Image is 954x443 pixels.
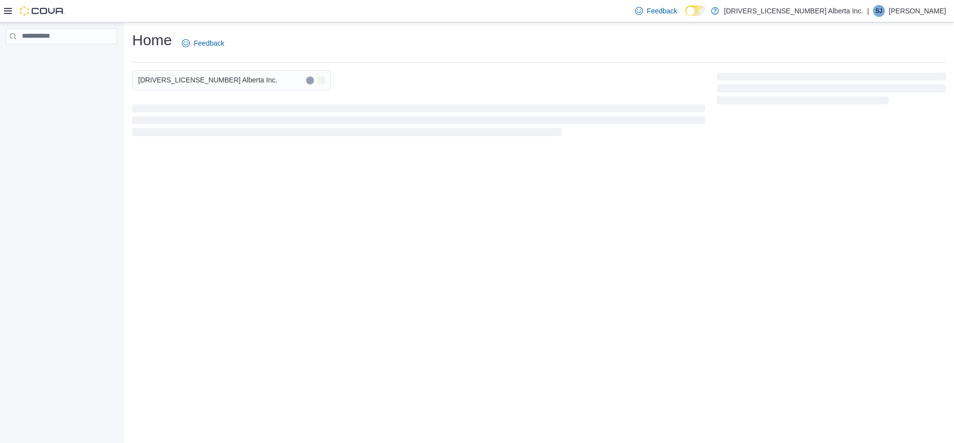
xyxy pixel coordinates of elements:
[194,38,224,48] span: Feedback
[717,74,946,106] span: Loading
[873,5,885,17] div: Steve Jones
[889,5,946,17] p: [PERSON_NAME]
[138,74,277,86] span: [DRIVERS_LICENSE_NUMBER] Alberta Inc.
[20,6,65,16] img: Cova
[306,76,314,84] button: Clear input
[875,5,882,17] span: SJ
[867,5,869,17] p: |
[685,5,706,16] input: Dark Mode
[647,6,677,16] span: Feedback
[631,1,681,21] a: Feedback
[178,33,228,53] a: Feedback
[132,106,705,138] span: Loading
[132,30,172,50] h1: Home
[6,46,117,70] nav: Complex example
[724,5,863,17] p: [DRIVERS_LICENSE_NUMBER] Alberta Inc.
[317,76,325,84] button: Open list of options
